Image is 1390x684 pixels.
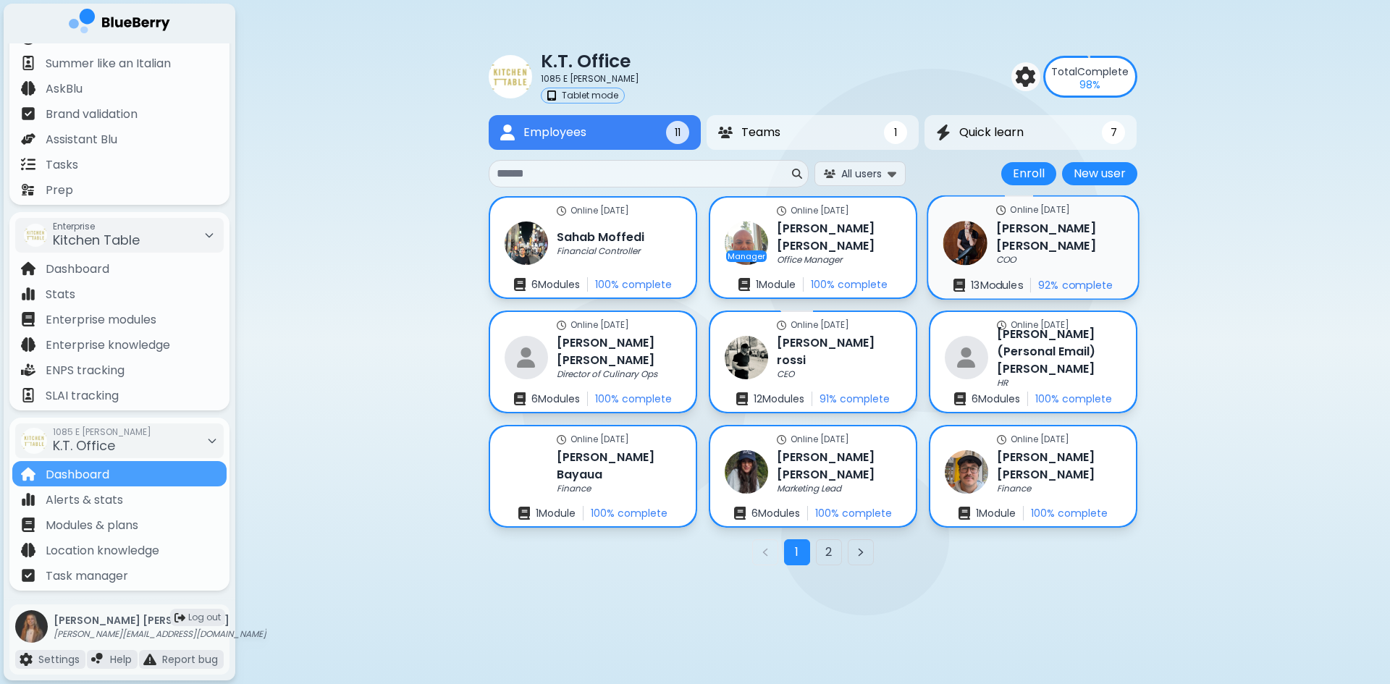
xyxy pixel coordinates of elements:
span: Quick learn [959,124,1024,141]
p: Online [DATE] [791,205,849,216]
p: Dashboard [46,261,109,278]
img: restaurant [505,336,548,379]
span: Log out [188,612,221,623]
a: online statusOnline [DATE]profile image[PERSON_NAME] [PERSON_NAME]COOenrollments13Modules92% comp... [927,195,1140,300]
p: Online [DATE] [791,434,849,445]
img: enrollments [514,392,526,405]
h3: [PERSON_NAME] [PERSON_NAME] [997,449,1121,484]
p: 100 % complete [1035,392,1112,405]
p: HR [997,377,1008,389]
p: Office Manager [777,254,842,266]
p: Alerts & stats [46,491,123,509]
a: online statusOnline [DATE]profile imageManager[PERSON_NAME] [PERSON_NAME]Office Managerenrollment... [709,196,917,299]
p: Online [DATE] [1011,319,1069,331]
p: 6 Module s [751,507,800,520]
h3: [PERSON_NAME] rossi [777,334,901,369]
p: Director of Culinary Ops [557,368,657,380]
img: search icon [792,169,802,179]
img: profile image [725,450,768,494]
a: online statusOnline [DATE]restaurant[PERSON_NAME] (Personal Email) [PERSON_NAME]HRenrollments6Mod... [929,311,1137,413]
img: file icon [21,492,35,507]
button: EmployeesEmployees11 [489,115,701,150]
p: Stats [46,286,75,303]
img: settings [1016,67,1036,87]
img: enrollments [953,279,964,292]
p: 13 Module s [971,279,1022,292]
p: Prep [46,182,73,199]
span: 1085 E [PERSON_NAME] [53,426,151,438]
img: online status [557,321,566,330]
img: file icon [21,157,35,172]
img: file icon [21,261,35,276]
button: New user [1062,162,1137,185]
p: Finance [997,483,1031,494]
img: profile image [945,450,988,494]
span: Employees [523,124,586,141]
a: online statusOnline [DATE]profile image[PERSON_NAME] BayauaFinanceenrollments1Module100% complete [489,425,697,528]
p: [PERSON_NAME][EMAIL_ADDRESS][DOMAIN_NAME] [54,628,266,640]
img: file icon [21,312,35,326]
p: Settings [38,653,80,666]
p: 6 Module s [972,392,1020,405]
p: K.T. Office [541,49,639,73]
img: enrollments [959,507,970,520]
img: All users [824,169,835,179]
p: 12 Module s [754,392,804,405]
img: Employees [500,124,515,141]
img: online status [777,321,786,330]
p: Complete [1051,65,1129,78]
p: Online [DATE] [570,319,629,331]
p: Dashboard [46,466,109,484]
p: CEO [777,368,794,380]
img: file icon [21,132,35,146]
img: file icon [21,106,35,121]
img: profile image [725,221,768,265]
button: All users [814,161,906,185]
p: 1085 E [PERSON_NAME] [541,73,639,85]
img: file icon [21,388,35,402]
img: online status [557,206,566,216]
p: Online [DATE] [1011,434,1069,445]
p: Manager [728,252,765,261]
img: file icon [20,653,33,666]
img: profile image [505,221,548,265]
a: online statusOnline [DATE]profile image[PERSON_NAME] rossiCEOenrollments12Modules91% complete [709,311,917,413]
a: tabletTablet mode [541,88,639,104]
span: All users [841,167,882,180]
img: company logo [69,9,170,38]
img: file icon [21,56,35,70]
p: 100 % complete [811,278,888,291]
img: enrollments [518,507,530,520]
a: online statusOnline [DATE]restaurant[PERSON_NAME] [PERSON_NAME]Director of Culinary Opsenrollment... [489,311,697,413]
p: 100 % complete [815,507,892,520]
button: Previous page [752,539,778,565]
p: Tablet mode [562,90,618,101]
button: Next page [848,539,874,565]
p: Enterprise modules [46,311,156,329]
p: 6 Module s [531,392,580,405]
img: profile image [725,336,768,379]
img: tablet [547,90,556,101]
img: file icon [21,543,35,557]
button: Go to page 2 [816,539,842,565]
img: file icon [21,568,35,583]
img: file icon [21,81,35,96]
img: expand [888,166,896,180]
p: 1 Module [976,507,1016,520]
img: file icon [21,30,35,45]
img: Quick learn [936,124,951,141]
p: ENPS tracking [46,362,125,379]
img: file icon [143,653,156,666]
p: Brand validation [46,106,138,123]
p: 100 % complete [595,278,672,291]
p: 92 % complete [1038,279,1113,292]
span: 7 [1111,126,1117,139]
span: Enterprise [53,221,140,232]
p: Task manager [46,567,128,585]
img: online status [557,435,566,444]
img: company thumbnail [24,224,47,247]
p: Enterprise knowledge [46,337,170,354]
p: 98 % [1079,78,1100,91]
p: AskBlu [46,80,83,98]
p: 1 Module [756,278,796,291]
